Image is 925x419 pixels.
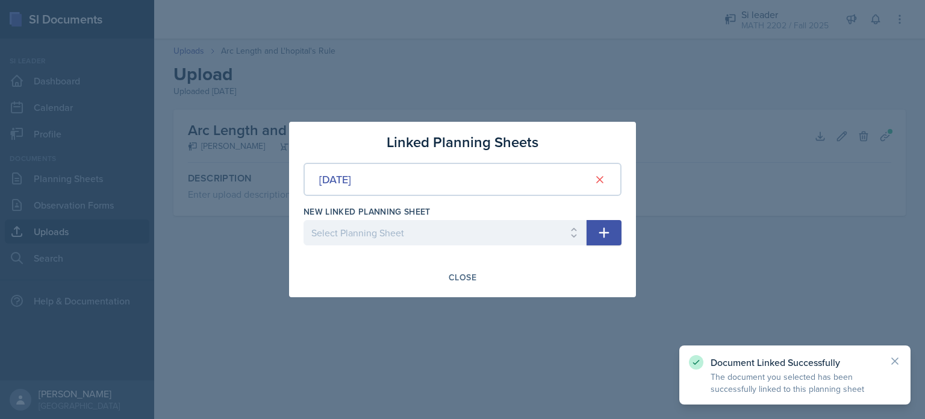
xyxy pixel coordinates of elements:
[711,371,879,395] p: The document you selected has been successfully linked to this planning sheet
[387,131,538,153] h3: Linked Planning Sheets
[441,267,484,288] button: Close
[711,356,879,368] p: Document Linked Successfully
[449,273,476,282] div: Close
[304,206,431,218] label: New Linked Planning Sheet
[319,171,351,187] div: [DATE]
